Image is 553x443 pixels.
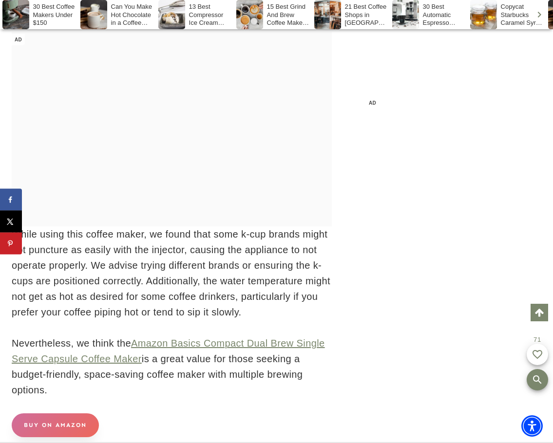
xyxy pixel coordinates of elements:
span: AD [366,97,379,109]
span: AD [12,34,25,45]
p: While using this coffee maker, we found that some k-cup brands might not puncture as easily with ... [12,226,332,320]
a: Scroll to top [531,304,548,321]
a: buy on amazon [12,413,99,437]
iframe: Advertisement [12,34,158,156]
iframe: Advertisement [372,97,535,234]
p: Nevertheless, we think the is a great value for those seeking a budget-friendly, space-saving cof... [12,335,332,398]
div: Accessibility Menu [521,415,543,437]
a: Amazon Basics Compact Dual Brew Single Serve Capsule Coffee Maker [12,338,325,364]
